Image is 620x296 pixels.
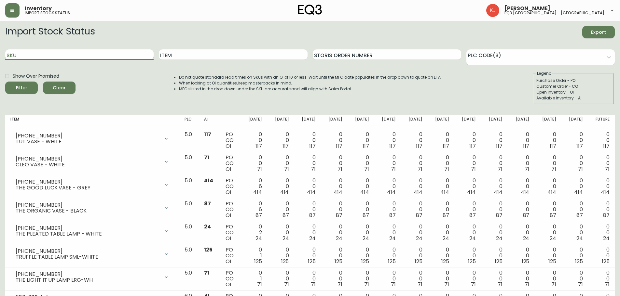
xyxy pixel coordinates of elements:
[593,224,610,241] div: 0 0
[334,188,342,196] span: 414
[567,132,583,149] div: 0 0
[5,82,38,94] button: Filter
[521,188,530,196] span: 414
[16,179,160,185] div: [PHONE_NUMBER]
[353,270,369,288] div: 0 0
[307,188,316,196] span: 414
[10,178,174,192] div: [PHONE_NUMBER]THE GOOD LUCK VASE - GREY
[5,115,179,129] th: Item
[326,247,342,264] div: 0 0
[418,281,422,288] span: 71
[441,258,449,265] span: 125
[299,201,315,218] div: 0 0
[513,247,529,264] div: 0 0
[254,258,262,265] span: 125
[525,281,530,288] span: 71
[593,270,610,288] div: 0 0
[578,281,583,288] span: 71
[567,178,583,195] div: 0 0
[246,247,262,264] div: 0 1
[353,178,369,195] div: 0 0
[593,178,610,195] div: 0 0
[246,270,262,288] div: 0 1
[272,201,289,218] div: 0 0
[416,235,422,242] span: 24
[540,224,556,241] div: 0 0
[16,231,160,237] div: THE PLEATED TABLE LAMP - WHITE
[353,155,369,172] div: 0 0
[468,258,476,265] span: 125
[226,155,236,172] div: PO CO
[605,281,610,288] span: 71
[348,115,374,129] th: [DATE]
[576,142,583,150] span: 117
[460,201,476,218] div: 0 0
[550,142,556,150] span: 117
[486,178,503,195] div: 0 0
[379,224,396,241] div: 0 0
[226,201,236,218] div: PO CO
[418,165,422,173] span: 71
[460,224,476,241] div: 0 0
[226,258,231,265] span: OI
[299,155,315,172] div: 0 0
[593,247,610,264] div: 0 0
[298,5,322,15] img: logo
[179,129,199,152] td: 5.0
[486,224,503,241] div: 0 0
[16,202,160,208] div: [PHONE_NUMBER]
[255,235,262,242] span: 24
[551,281,556,288] span: 71
[361,258,369,265] span: 125
[326,178,342,195] div: 0 0
[471,165,476,173] span: 71
[16,248,160,254] div: [PHONE_NUMBER]
[321,115,348,129] th: [DATE]
[593,132,610,149] div: 0 0
[406,201,422,218] div: 0 0
[389,235,396,242] span: 24
[10,270,174,284] div: [PHONE_NUMBER]THE LIGHT IT UP LAMP LRG-WH
[336,212,342,219] span: 87
[204,131,211,138] span: 117
[469,212,476,219] span: 87
[433,178,449,195] div: 0 0
[406,178,422,195] div: 0 0
[443,142,449,150] span: 117
[406,224,422,241] div: 0 0
[593,201,610,218] div: 0 0
[204,223,211,230] span: 24
[226,165,231,173] span: OI
[179,152,199,175] td: 5.0
[10,247,174,261] div: [PHONE_NUMBER]TRUFFLE TABLE LAMP SML-WHITE
[204,177,213,184] span: 414
[338,281,342,288] span: 71
[605,165,610,173] span: 71
[387,188,396,196] span: 414
[444,165,449,173] span: 71
[226,224,236,241] div: PO CO
[10,224,174,238] div: [PHONE_NUMBER]THE PLEATED TABLE LAMP - WHITE
[575,258,583,265] span: 125
[272,224,289,241] div: 0 0
[540,132,556,149] div: 0 0
[16,225,160,231] div: [PHONE_NUMBER]
[433,270,449,288] div: 0 0
[523,212,530,219] span: 87
[267,115,294,129] th: [DATE]
[469,235,476,242] span: 24
[460,132,476,149] div: 0 0
[326,201,342,218] div: 0 0
[486,201,503,218] div: 0 0
[513,155,529,172] div: 0 0
[16,156,160,162] div: [PHONE_NUMBER]
[536,89,611,95] div: Open Inventory - OI
[467,188,476,196] span: 414
[536,71,552,76] legend: Legend
[13,73,59,80] span: Show Over Promised
[508,115,534,129] th: [DATE]
[550,212,556,219] span: 87
[353,201,369,218] div: 0 0
[226,270,236,288] div: PO CO
[179,86,442,92] li: MFGs listed in the drop down under the SKU are accurate and will align with Sales Portal.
